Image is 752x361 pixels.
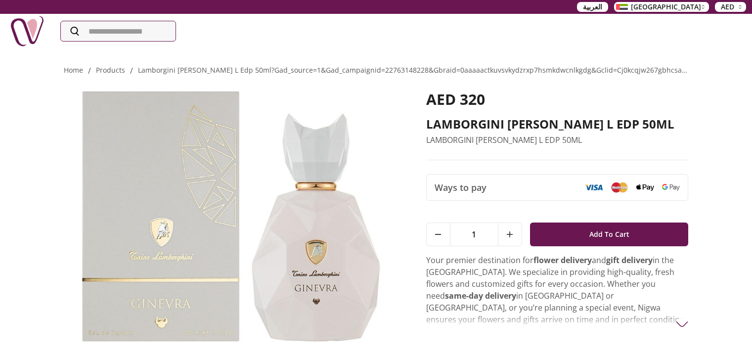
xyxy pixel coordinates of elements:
[614,2,709,12] button: [GEOGRAPHIC_DATA]
[530,223,689,246] button: Add To Cart
[426,116,689,132] h2: LAMBORGINI [PERSON_NAME] L EDP 50ML
[64,90,398,342] img: LAMBORGINI GINEVRA WHITE L EDP 50ML
[64,65,83,75] a: Home
[61,21,176,41] input: Search
[583,2,602,12] span: العربية
[715,2,746,12] button: AED
[10,14,44,48] img: Nigwa-uae-gifts
[721,2,734,12] span: AED
[96,65,125,75] a: products
[585,184,603,191] img: Visa
[426,134,689,146] p: LAMBORGINI [PERSON_NAME] L EDP 50ML
[426,89,485,109] span: AED 320
[445,290,516,301] strong: same-day delivery
[616,4,628,10] img: Arabic_dztd3n.png
[533,255,592,266] strong: flower delivery
[676,318,688,330] img: arrow
[636,184,654,191] img: Apple Pay
[88,65,91,77] li: /
[435,180,487,194] span: Ways to pay
[450,223,498,246] span: 1
[662,184,680,191] img: Google Pay
[589,226,629,243] span: Add To Cart
[606,255,653,266] strong: gift delivery
[611,182,628,192] img: Mastercard
[130,65,133,77] li: /
[631,2,701,12] span: [GEOGRAPHIC_DATA]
